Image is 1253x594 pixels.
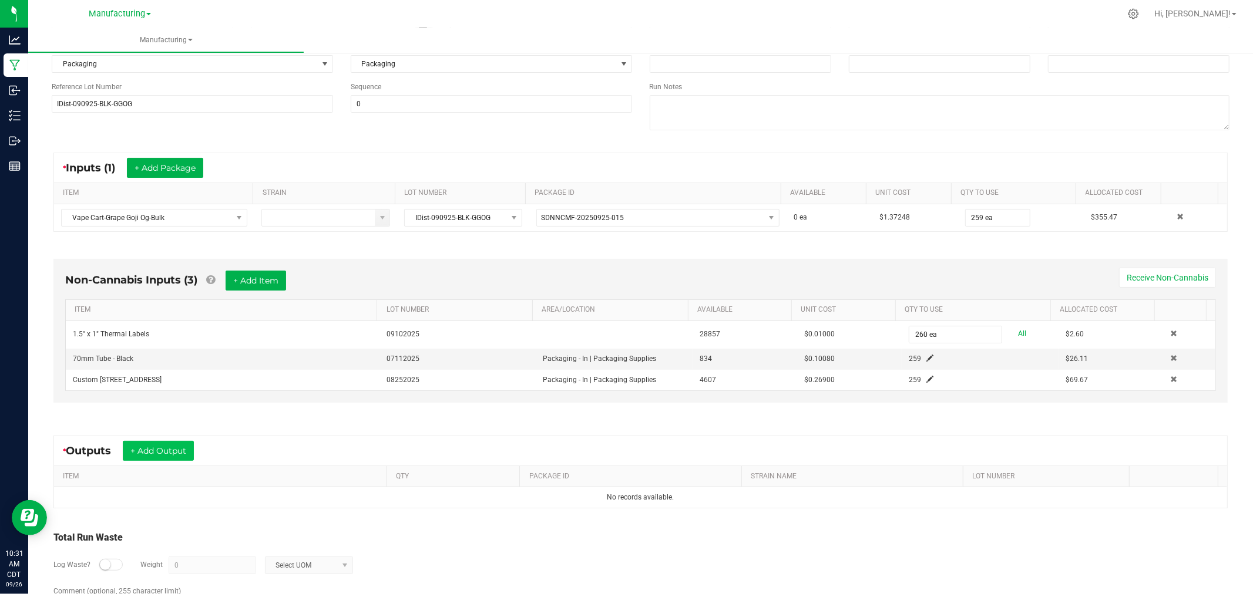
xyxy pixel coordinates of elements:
a: Sortable [1138,472,1213,481]
span: $1.37248 [879,213,910,221]
span: Vape Cart-Grape Goji Og-Bulk [62,210,232,226]
a: Unit CostSortable [801,305,891,315]
span: $355.47 [1091,213,1117,221]
span: 4607 [700,376,716,384]
p: 10:31 AM CDT [5,548,23,580]
span: 259 [909,376,921,384]
span: 0 [794,213,798,221]
a: QTYSortable [396,472,515,481]
span: Packaging [52,56,318,72]
a: PACKAGE IDSortable [535,188,776,198]
span: $26.11 [1066,355,1088,363]
a: ITEMSortable [63,472,382,481]
span: IDist-090925-BLK-GGOG [405,210,506,226]
a: LOT NUMBERSortable [387,305,528,315]
a: LOT NUMBERSortable [972,472,1124,481]
iframe: Resource center [12,500,47,535]
button: + Add Output [123,441,194,461]
span: $0.01000 [804,330,835,338]
span: Custom [STREET_ADDRESS] [73,376,162,384]
inline-svg: Analytics [9,34,21,46]
span: 1.5" x 1" Thermal Labels [73,330,149,338]
inline-svg: Outbound [9,135,21,147]
a: Sortable [1171,188,1214,198]
a: ITEMSortable [63,188,248,198]
button: Receive Non-Cannabis [1119,268,1216,288]
span: NO DATA FOUND [536,209,780,227]
a: Add Non-Cannabis items that were also consumed in the run (e.g. gloves and packaging); Also add N... [206,274,215,286]
span: Packaging - In | Packaging Supplies [543,355,657,363]
span: Manufacturing [89,9,145,19]
span: $0.10080 [804,355,835,363]
a: STRAIN NAMESortable [751,472,959,481]
a: PACKAGE IDSortable [529,472,737,481]
span: $69.67 [1066,376,1088,384]
a: STRAINSortable [263,188,391,198]
a: ITEMSortable [75,305,372,315]
span: 259 [909,355,921,363]
span: Run Notes [650,83,683,91]
span: Packaging - In | Packaging Supplies [543,376,657,384]
div: Manage settings [1126,8,1141,19]
span: SDNNCMF-20250925-015 [542,214,624,222]
a: All [1019,326,1027,342]
a: AVAILABLESortable [790,188,861,198]
label: Log Waste? [53,559,90,570]
span: Reference Lot Number [52,83,122,91]
span: $2.60 [1066,330,1084,338]
span: 28857 [700,330,720,338]
a: QTY TO USESortable [960,188,1071,198]
span: 08252025 [387,376,419,384]
div: Total Run Waste [53,531,1228,545]
span: $0.26900 [804,376,835,384]
inline-svg: Inventory [9,110,21,122]
inline-svg: Reports [9,160,21,172]
a: AVAILABLESortable [697,305,787,315]
span: 70mm Tube - Black [73,355,133,363]
button: + Add Package [127,158,203,178]
span: 834 [700,355,712,363]
a: Allocated CostSortable [1086,188,1157,198]
a: Sortable [1164,305,1202,315]
span: Manufacturing [28,35,304,45]
label: Weight [140,559,163,570]
inline-svg: Inbound [9,85,21,96]
span: Sequence [351,83,381,91]
button: + Add Item [226,271,286,291]
a: Allocated CostSortable [1060,305,1150,315]
a: QTY TO USESortable [905,305,1046,315]
span: 07112025 [387,355,419,363]
span: Packaging [351,56,617,72]
a: AREA/LOCATIONSortable [542,305,683,315]
td: No records available. [54,487,1227,508]
p: 09/26 [5,580,23,589]
span: ea [799,213,807,221]
span: 09102025 [387,330,419,338]
span: NO DATA FOUND [61,209,247,227]
a: LOT NUMBERSortable [404,188,521,198]
inline-svg: Manufacturing [9,59,21,71]
a: Unit CostSortable [875,188,946,198]
span: Inputs (1) [66,161,127,174]
a: Manufacturing [28,28,304,53]
span: Non-Cannabis Inputs (3) [65,274,197,286]
span: Hi, [PERSON_NAME]! [1154,9,1231,18]
span: Outputs [66,444,123,457]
